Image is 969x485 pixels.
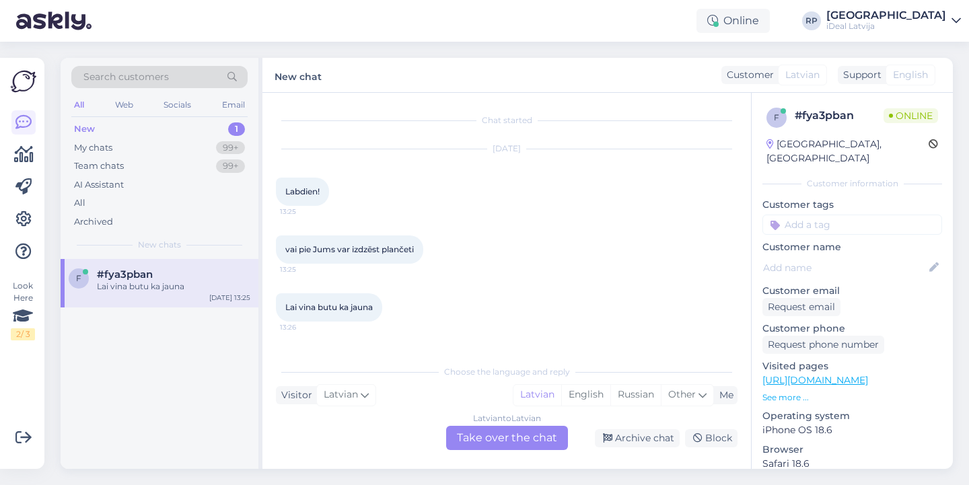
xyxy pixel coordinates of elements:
[71,96,87,114] div: All
[762,359,942,373] p: Visited pages
[762,443,942,457] p: Browser
[161,96,194,114] div: Socials
[802,11,821,30] div: RP
[276,143,738,155] div: [DATE]
[216,159,245,173] div: 99+
[610,385,661,405] div: Russian
[74,141,112,155] div: My chats
[280,207,330,217] span: 13:25
[826,10,961,32] a: [GEOGRAPHIC_DATA]iDeal Latvija
[762,178,942,190] div: Customer information
[893,68,928,82] span: English
[685,429,738,447] div: Block
[11,69,36,94] img: Askly Logo
[762,322,942,336] p: Customer phone
[763,260,927,275] input: Add name
[209,293,250,303] div: [DATE] 13:25
[76,273,81,283] span: f
[766,137,929,165] div: [GEOGRAPHIC_DATA], [GEOGRAPHIC_DATA]
[762,198,942,212] p: Customer tags
[762,423,942,437] p: iPhone OS 18.6
[11,328,35,340] div: 2 / 3
[74,159,124,173] div: Team chats
[216,141,245,155] div: 99+
[97,281,250,293] div: Lai vina butu ka jauna
[884,108,938,123] span: Online
[112,96,136,114] div: Web
[762,391,942,404] p: See more ...
[280,264,330,274] span: 13:25
[762,409,942,423] p: Operating system
[83,70,169,84] span: Search customers
[276,388,312,402] div: Visitor
[762,240,942,254] p: Customer name
[826,10,946,21] div: [GEOGRAPHIC_DATA]
[285,302,373,312] span: Lai vina butu ka jauna
[219,96,248,114] div: Email
[762,336,884,354] div: Request phone number
[11,280,35,340] div: Look Here
[276,366,738,378] div: Choose the language and reply
[795,108,884,124] div: # fya3pban
[276,114,738,126] div: Chat started
[826,21,946,32] div: iDeal Latvija
[595,429,680,447] div: Archive chat
[74,122,95,136] div: New
[280,322,330,332] span: 13:26
[138,239,181,251] span: New chats
[285,244,414,254] span: vai pie Jums var izdzēst plančeti
[762,284,942,298] p: Customer email
[714,388,733,402] div: Me
[228,122,245,136] div: 1
[785,68,820,82] span: Latvian
[668,388,696,400] span: Other
[762,457,942,471] p: Safari 18.6
[513,385,561,405] div: Latvian
[74,196,85,210] div: All
[285,186,320,196] span: Labdien!
[446,426,568,450] div: Take over the chat
[561,385,610,405] div: English
[696,9,770,33] div: Online
[74,178,124,192] div: AI Assistant
[324,387,358,402] span: Latvian
[762,298,840,316] div: Request email
[762,374,868,386] a: [URL][DOMAIN_NAME]
[473,412,541,424] div: Latvian to Latvian
[774,112,779,122] span: f
[275,66,322,84] label: New chat
[721,68,774,82] div: Customer
[97,268,153,281] span: #fya3pban
[74,215,113,229] div: Archived
[762,215,942,235] input: Add a tag
[838,68,882,82] div: Support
